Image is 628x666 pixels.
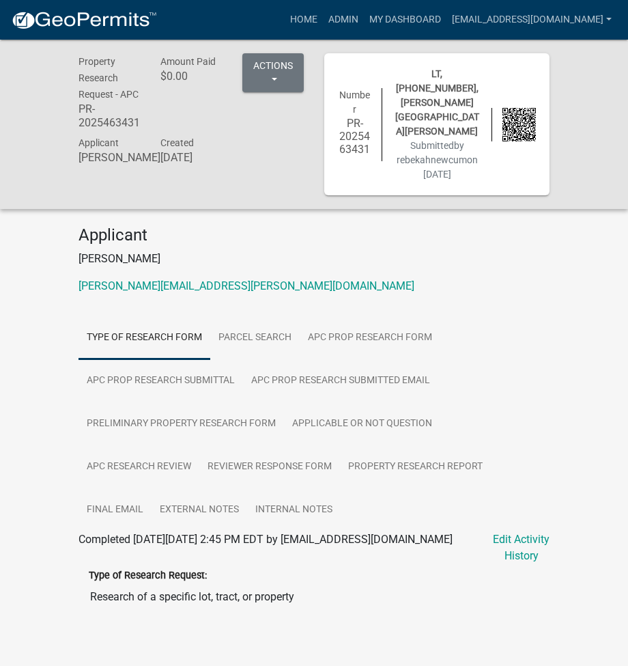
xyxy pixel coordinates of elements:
h6: $0.00 [160,70,222,83]
span: Submitted on [DATE] [397,140,478,180]
a: [PERSON_NAME][EMAIL_ADDRESS][PERSON_NAME][DOMAIN_NAME] [78,279,414,292]
a: Type of Research Form [78,316,210,360]
h6: PR-2025463431 [338,117,371,156]
a: Internal Notes [247,488,341,532]
a: History [504,548,539,564]
h6: [PERSON_NAME] [78,151,140,164]
a: Final Email [78,488,152,532]
label: Type of Research Request: [89,571,207,581]
span: Applicant [78,137,119,148]
a: Property Research Report [340,445,491,489]
a: APC Prop Research Submitted Email [243,359,438,403]
a: APC Research Review [78,445,199,489]
span: Number [339,89,370,115]
a: Applicable or not Question [284,402,440,446]
a: Reviewer Response Form [199,445,340,489]
h6: PR-2025463431 [78,102,140,128]
a: Home [285,7,323,33]
a: External Notes [152,488,247,532]
a: Preliminary Property Research Form [78,402,284,446]
a: Parcel search [210,316,300,360]
span: Amount Paid [160,56,216,67]
h4: Applicant [78,225,549,245]
span: LT, [PHONE_NUMBER], [PERSON_NAME][GEOGRAPHIC_DATA][PERSON_NAME] [395,68,479,137]
a: [EMAIL_ADDRESS][DOMAIN_NAME] [446,7,617,33]
span: Property Research Request - APC [78,56,139,100]
button: Actions [242,53,304,92]
a: APC Prop Research Submittal [78,359,243,403]
p: [PERSON_NAME] [78,251,549,267]
a: APC Prop Research Form [300,316,440,360]
span: Completed [DATE][DATE] 2:45 PM EDT by [EMAIL_ADDRESS][DOMAIN_NAME] [78,533,453,546]
a: My Dashboard [364,7,446,33]
a: Admin [323,7,364,33]
img: QR code [502,108,536,141]
span: Created [160,137,194,148]
a: Edit Activity [493,531,549,548]
h6: [DATE] [160,151,222,164]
